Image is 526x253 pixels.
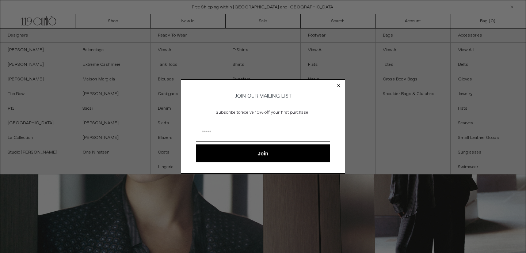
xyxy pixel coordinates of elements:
span: Subscribe to [216,110,240,116]
span: receive 10% off your first purchase [240,110,308,116]
span: JOIN OUR MAILING LIST [234,93,292,99]
button: Join [196,144,330,162]
input: Email [196,124,330,142]
button: Close dialog [335,82,342,89]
